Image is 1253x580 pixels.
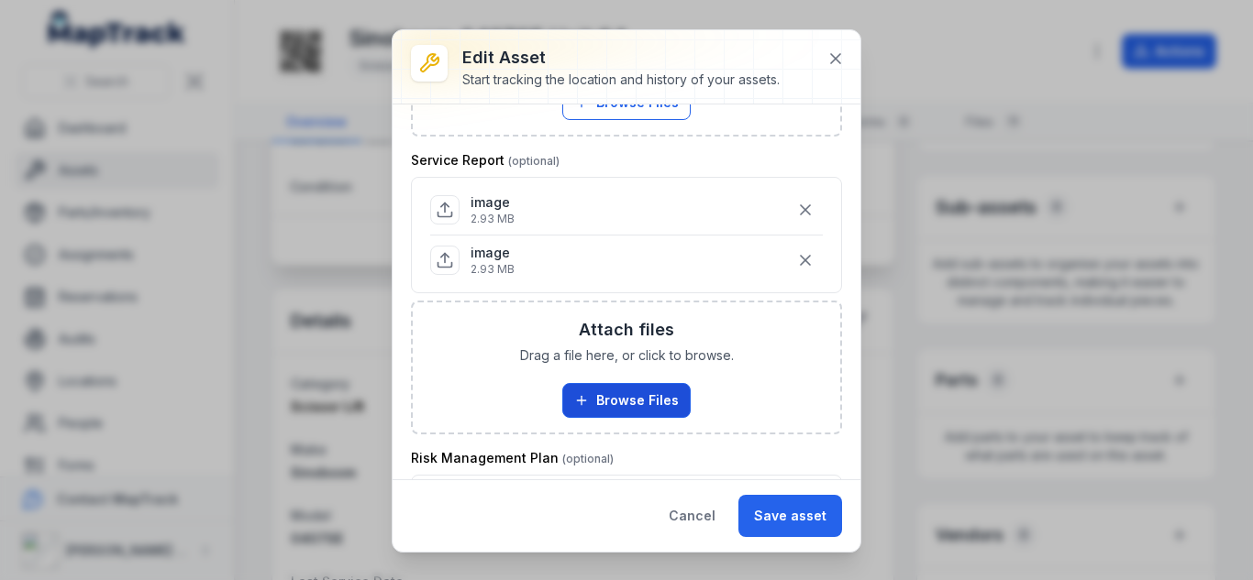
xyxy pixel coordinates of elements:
div: Start tracking the location and history of your assets. [462,71,780,89]
span: Drag a file here, or click to browse. [520,346,734,365]
label: Risk Management Plan [411,449,614,467]
label: Service Report [411,151,560,170]
p: 2.93 MB [471,262,515,277]
button: Save asset [738,495,842,537]
button: Browse Files [562,383,691,418]
p: image [471,244,515,262]
h3: Edit asset [462,45,780,71]
p: 2.93 MB [471,212,515,226]
h3: Attach files [579,317,674,343]
button: Cancel [653,495,731,537]
p: image [471,193,515,212]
